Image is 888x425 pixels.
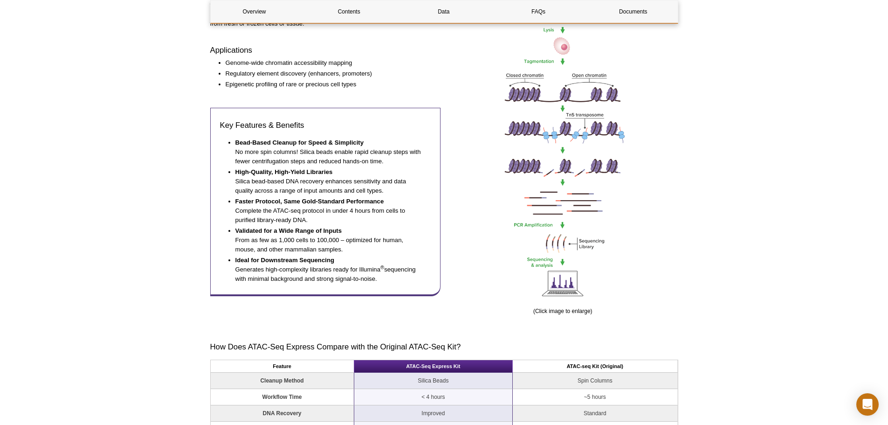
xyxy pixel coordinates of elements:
td: Improved [354,405,513,422]
td: Silica Beads [354,373,513,389]
strong: High-Quality, High-Yield Libraries [235,168,333,175]
li: Generates high-complexity libraries ready for Illumina sequencing with minimal background and str... [235,256,422,284]
strong: Cleanup Method [260,377,303,384]
li: Silica bead-based DNA recovery enhances sensitivity and data quality across a range of input amou... [235,167,422,195]
td: ~5 hours [513,389,677,405]
a: Overview [211,0,298,23]
li: Regulatory element discovery (enhancers, promoters) [226,69,432,78]
strong: Workflow Time [262,394,302,400]
th: ATAC-seq Kit (Original) [513,360,677,373]
h3: Applications [210,45,441,56]
li: Genome-wide chromatin accessibility mapping [226,58,432,68]
th: Feature [211,360,354,373]
li: Complete the ATAC-seq protocol in under 4 hours from cells to purified library-ready DNA. [235,197,422,225]
strong: DNA Recovery [263,410,302,417]
div: Open Intercom Messenger [856,393,879,416]
strong: Validated for a Wide Range of Inputs [235,227,342,234]
strong: Ideal for Downstream Sequencing [235,257,335,264]
li: From as few as 1,000 cells to 100,000 – optimized for human, mouse, and other mammalian samples. [235,226,422,254]
li: Epigenetic profiling of rare or precious cell types [226,80,432,89]
a: Contents [305,0,393,23]
a: FAQs [495,0,582,23]
th: ATAC-Seq Express Kit [354,360,513,373]
td: < 4 hours [354,389,513,405]
h3: Key Features & Benefits [220,120,431,131]
a: Documents [589,0,677,23]
td: Standard [513,405,677,422]
strong: Bead-Based Cleanup for Speed & Simplicity [235,139,364,146]
td: Spin Columns [513,373,677,389]
li: No more spin columns! Silica beads enable rapid cleanup steps with fewer centrifugation steps and... [235,138,422,166]
strong: Faster Protocol, Same Gold-Standard Performance [235,198,384,205]
h3: How Does ATAC-Seq Express Compare with the Original ATAC-Seq Kit? [210,341,678,353]
sup: ® [380,264,384,270]
a: Data [400,0,488,23]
